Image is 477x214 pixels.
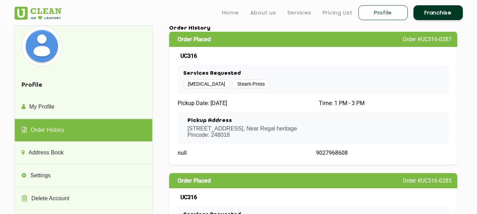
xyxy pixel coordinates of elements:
span: Time: 1 PM - 3 PM [319,100,365,106]
a: Delete Account [14,188,153,210]
a: Profile [358,5,408,20]
a: Home [222,8,239,17]
span: Pickup Date: [DATE] [178,100,227,106]
span: Order Placed [178,36,211,43]
a: About us [250,8,276,17]
span: Order #UC316-0287 [403,36,452,43]
a: Settings [14,165,153,187]
span: Order Placed [178,177,211,184]
span: null [178,149,187,156]
span: UC316 [180,53,197,59]
a: Pricing List [323,8,353,17]
span: [MEDICAL_DATA] [183,79,230,88]
a: Order History [14,119,153,142]
a: Address Book [14,142,153,164]
span: Order #UC316-0285 [403,177,452,184]
img: avatardefault_92824.png [23,27,60,65]
img: UClean Laundry and Dry Cleaning [14,7,61,20]
span: 9027968608 [316,149,348,156]
span: UC316 [180,194,197,201]
a: Services [287,8,311,17]
h3: Services Requested [183,71,443,77]
h1: Order History [169,25,458,32]
a: My Profile [14,96,153,118]
h4: Profile [14,75,153,96]
h3: Pickup Address [187,118,297,124]
span: Steam Press [233,79,269,88]
a: Franchise [413,5,463,20]
p: [STREET_ADDRESS] , Near Regal heritage Pincode: 248018 [187,126,297,138]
